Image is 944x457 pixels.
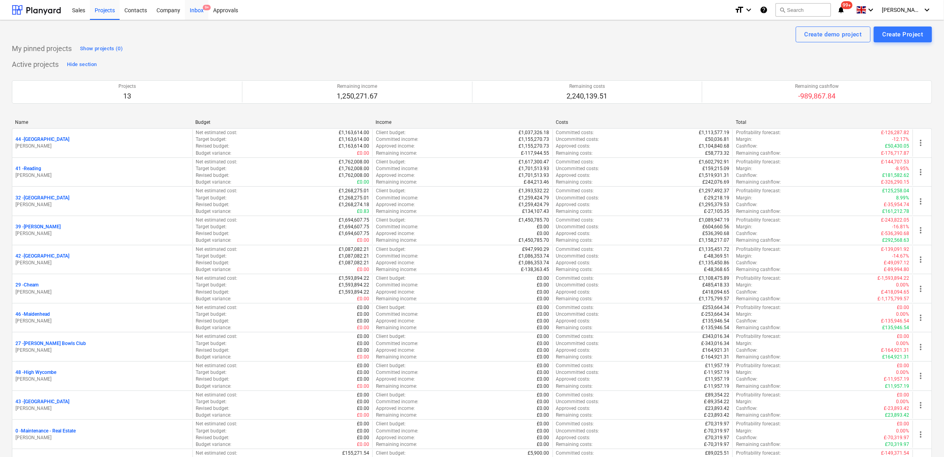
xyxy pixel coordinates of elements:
[699,260,729,266] p: £1,135,450.86
[15,136,69,143] p: 44 - [GEOGRAPHIC_DATA]
[357,237,369,244] p: £0.00
[736,129,781,136] p: Profitability forecast :
[15,347,189,354] p: [PERSON_NAME]
[881,230,910,237] p: £-536,390.68
[916,197,926,206] span: more_vert
[15,311,50,318] p: 46 - Maidenhead
[878,296,910,302] p: £-1,175,799.57
[736,224,752,230] p: Margin :
[916,138,926,148] span: more_vert
[699,246,729,253] p: £1,135,451.72
[795,91,839,101] p: -989,867.84
[736,246,781,253] p: Profitability forecast :
[537,224,549,230] p: £0.00
[556,230,591,237] p: Approved costs :
[196,289,230,296] p: Revised budget :
[885,143,910,150] p: £50,430.05
[893,224,910,230] p: -16.81%
[736,266,781,273] p: Remaining cashflow :
[556,143,591,150] p: Approved costs :
[916,342,926,352] span: more_vert
[736,260,757,266] p: Cashflow :
[874,27,932,42] button: Create Project
[15,398,189,412] div: 43 -[GEOGRAPHIC_DATA][PERSON_NAME]
[883,208,910,215] p: £161,212.78
[702,304,729,311] p: £253,664.34
[556,224,599,230] p: Uncommitted costs :
[196,172,230,179] p: Revised budget :
[567,83,608,90] p: Remaining costs
[699,159,729,165] p: £1,602,792.91
[196,253,227,260] p: Target budget :
[556,208,593,215] p: Remaining costs :
[736,159,781,165] p: Profitability forecast :
[567,91,608,101] p: 2,240,139.51
[521,150,549,157] p: £-117,944.55
[357,208,369,215] p: £0.83
[523,208,549,215] p: £134,107.43
[196,136,227,143] p: Target budget :
[704,208,729,215] p: £-27,105.35
[893,136,910,143] p: -12.17%
[705,150,729,157] p: £58,773.32
[556,217,594,224] p: Committed costs :
[923,5,932,15] i: keyboard_arrow_down
[15,318,189,324] p: [PERSON_NAME]
[65,58,99,71] button: Hide section
[699,275,729,282] p: £1,108,475.89
[15,195,189,208] div: 32 -[GEOGRAPHIC_DATA][PERSON_NAME]
[556,246,594,253] p: Committed costs :
[376,304,406,311] p: Client budget :
[196,129,238,136] p: Net estimated cost :
[884,201,910,208] p: £-35,954.74
[196,266,232,273] p: Budget variance :
[736,208,781,215] p: Remaining cashflow :
[704,195,729,201] p: £-29,218.19
[736,237,781,244] p: Remaining cashflow :
[376,195,418,201] p: Committed income :
[521,266,549,273] p: £-138,363.45
[884,260,910,266] p: £-49,097.12
[376,246,406,253] p: Client budget :
[376,165,418,172] p: Committed income :
[339,275,369,282] p: £1,593,894.22
[15,282,189,295] div: 29 -Cheam[PERSON_NAME]
[704,253,729,260] p: £-48,369.51
[376,208,417,215] p: Remaining income :
[537,296,549,302] p: £0.00
[196,318,230,324] p: Revised budget :
[556,260,591,266] p: Approved costs :
[339,165,369,172] p: £1,762,008.00
[556,159,594,165] p: Committed costs :
[537,275,549,282] p: £0.00
[357,266,369,273] p: £0.00
[537,311,549,318] p: £0.00
[80,44,123,53] div: Show projects (0)
[339,282,369,288] p: £1,593,894.22
[15,224,189,237] div: 39 -[PERSON_NAME][PERSON_NAME]
[524,179,549,186] p: £-84,213.46
[556,172,591,179] p: Approved costs :
[556,119,730,125] div: Costs
[736,304,781,311] p: Profitability forecast :
[881,289,910,296] p: £-418,094.65
[805,29,862,40] div: Create demo project
[736,143,757,150] p: Cashflow :
[376,172,415,179] p: Approved income :
[339,195,369,201] p: £1,268,275.01
[15,253,189,266] div: 42 -[GEOGRAPHIC_DATA][PERSON_NAME]
[795,83,839,90] p: Remaining cashflow
[776,3,831,17] button: Search
[736,201,757,208] p: Cashflow :
[196,165,227,172] p: Target budget :
[881,217,910,224] p: £-243,822.05
[15,282,38,288] p: 29 - Cheam
[118,83,136,90] p: Projects
[196,296,232,302] p: Budget variance :
[196,188,238,194] p: Net estimated cost :
[15,289,189,296] p: [PERSON_NAME]
[196,208,232,215] p: Budget variance :
[15,165,41,172] p: 41 - Reading
[339,136,369,143] p: £1,163,614.00
[339,230,369,237] p: £1,694,607.75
